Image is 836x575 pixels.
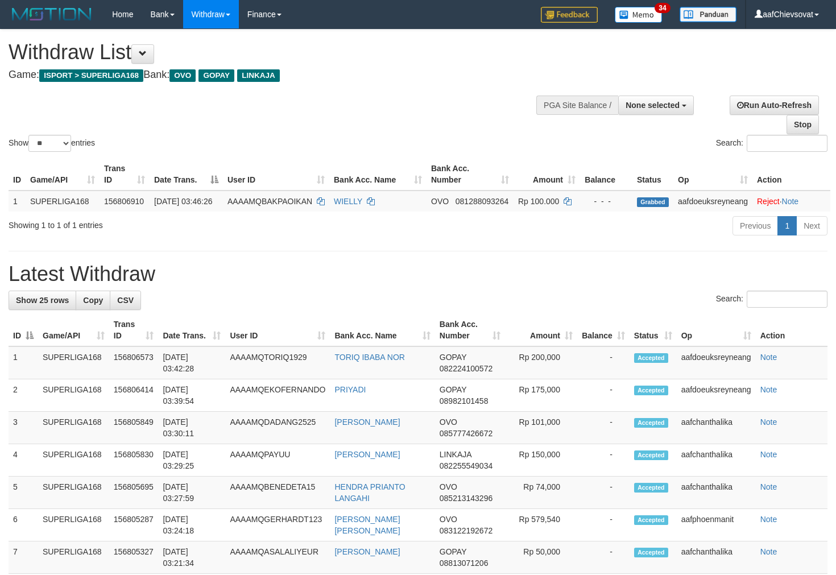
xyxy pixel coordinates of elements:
td: 6 [9,509,38,541]
div: PGA Site Balance / [536,96,618,115]
div: - - - [585,196,628,207]
a: Reject [757,197,780,206]
td: AAAAMQGERHARDT123 [225,509,330,541]
th: Bank Acc. Name: activate to sort column ascending [330,314,434,346]
td: aafchanthalika [677,412,756,444]
td: 5 [9,477,38,509]
td: 7 [9,541,38,574]
th: Bank Acc. Number: activate to sort column ascending [435,314,505,346]
a: Note [760,417,777,427]
img: MOTION_logo.png [9,6,95,23]
td: aafdoeuksreyneang [677,346,756,379]
td: [DATE] 03:39:54 [158,379,225,412]
a: PRIYADI [334,385,366,394]
td: 2 [9,379,38,412]
label: Search: [716,135,827,152]
input: Search: [747,135,827,152]
span: Show 25 rows [16,296,69,305]
h4: Game: Bank: [9,69,546,81]
span: Accepted [634,515,668,525]
div: Showing 1 to 1 of 1 entries [9,215,340,231]
td: · [752,191,830,212]
td: Rp 150,000 [505,444,577,477]
span: Copy 081288093264 to clipboard [456,197,508,206]
th: Action [752,158,830,191]
th: Bank Acc. Number: activate to sort column ascending [427,158,514,191]
span: None selected [626,101,680,110]
th: Op: activate to sort column ascending [677,314,756,346]
td: 156805830 [109,444,159,477]
span: Grabbed [637,197,669,207]
td: AAAAMQDADANG2525 [225,412,330,444]
img: panduan.png [680,7,736,22]
span: ISPORT > SUPERLIGA168 [39,69,143,82]
img: Feedback.jpg [541,7,598,23]
td: Rp 74,000 [505,477,577,509]
a: [PERSON_NAME] [334,547,400,556]
th: Game/API: activate to sort column ascending [26,158,100,191]
td: SUPERLIGA168 [26,191,100,212]
a: Next [796,216,827,235]
span: Accepted [634,418,668,428]
a: Run Auto-Refresh [730,96,819,115]
a: 1 [777,216,797,235]
button: None selected [618,96,694,115]
span: Copy 08813071206 to clipboard [440,559,489,568]
span: Copy 08982101458 to clipboard [440,396,489,406]
a: Note [760,482,777,491]
th: Amount: activate to sort column ascending [514,158,580,191]
th: Status [632,158,673,191]
td: aafdoeuksreyneang [677,379,756,412]
a: Note [782,197,799,206]
td: SUPERLIGA168 [38,412,109,444]
td: [DATE] 03:29:25 [158,444,225,477]
th: Bank Acc. Name: activate to sort column ascending [329,158,427,191]
a: Show 25 rows [9,291,76,310]
span: Accepted [634,450,668,460]
th: Game/API: activate to sort column ascending [38,314,109,346]
th: User ID: activate to sort column ascending [225,314,330,346]
td: 156806414 [109,379,159,412]
td: Rp 175,000 [505,379,577,412]
span: Accepted [634,386,668,395]
span: Rp 100.000 [518,197,559,206]
th: User ID: activate to sort column ascending [223,158,329,191]
span: OVO [440,482,457,491]
td: AAAAMQEKOFERNANDO [225,379,330,412]
th: Trans ID: activate to sort column ascending [109,314,159,346]
td: 4 [9,444,38,477]
span: Copy [83,296,103,305]
td: SUPERLIGA168 [38,346,109,379]
td: AAAAMQPAYUU [225,444,330,477]
td: - [577,477,630,509]
span: GOPAY [440,385,466,394]
td: - [577,412,630,444]
td: SUPERLIGA168 [38,509,109,541]
td: [DATE] 03:21:34 [158,541,225,574]
th: Balance [580,158,632,191]
span: 156806910 [104,197,144,206]
span: OVO [440,515,457,524]
td: [DATE] 03:42:28 [158,346,225,379]
td: AAAAMQTORIQ1929 [225,346,330,379]
th: Op: activate to sort column ascending [673,158,752,191]
td: aafdoeuksreyneang [673,191,752,212]
th: Action [756,314,827,346]
td: Rp 101,000 [505,412,577,444]
a: CSV [110,291,141,310]
th: Date Trans.: activate to sort column ascending [158,314,225,346]
td: - [577,379,630,412]
span: Copy 082224100572 to clipboard [440,364,493,373]
span: GOPAY [440,547,466,556]
td: - [577,509,630,541]
a: [PERSON_NAME] [334,417,400,427]
span: 34 [655,3,670,13]
th: ID: activate to sort column descending [9,314,38,346]
th: Trans ID: activate to sort column ascending [100,158,150,191]
a: [PERSON_NAME] [334,450,400,459]
th: Status: activate to sort column ascending [630,314,677,346]
a: [PERSON_NAME] [PERSON_NAME] [334,515,400,535]
th: Balance: activate to sort column ascending [577,314,630,346]
a: Note [760,385,777,394]
td: 156805849 [109,412,159,444]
